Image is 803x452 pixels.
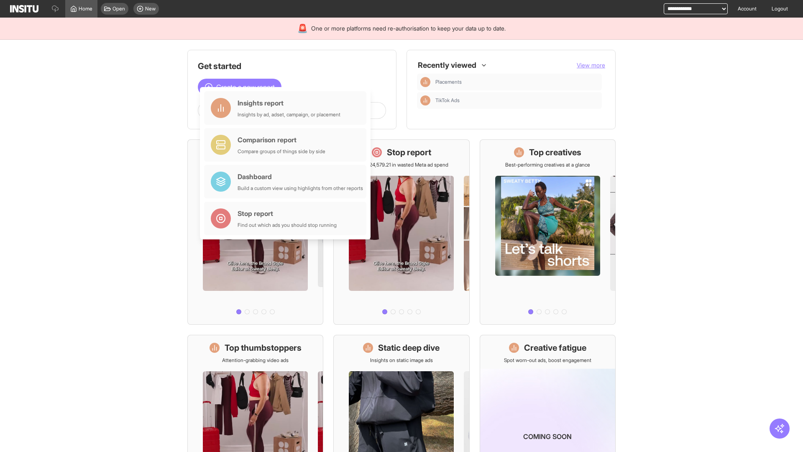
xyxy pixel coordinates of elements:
h1: Stop report [387,146,431,158]
h1: Top creatives [529,146,581,158]
div: Compare groups of things side by side [238,148,325,155]
p: Attention-grabbing video ads [222,357,289,364]
div: Dashboard [238,172,363,182]
h1: Get started [198,60,386,72]
span: Open [113,5,125,12]
div: 🚨 [297,23,308,34]
span: One or more platforms need re-authorisation to keep your data up to date. [311,24,506,33]
div: Insights [420,77,430,87]
span: Create a new report [216,82,275,92]
div: Insights report [238,98,340,108]
a: Stop reportSave £24,579.21 in wasted Meta ad spend [333,139,469,325]
button: Create a new report [198,79,281,95]
a: What's live nowSee all active ads instantly [187,139,323,325]
p: Best-performing creatives at a glance [505,162,590,168]
img: Logo [10,5,38,13]
span: Home [79,5,92,12]
div: Comparison report [238,135,325,145]
span: Placements [435,79,462,85]
h1: Static deep dive [378,342,440,354]
div: Find out which ads you should stop running [238,222,337,229]
span: New [145,5,156,12]
div: Stop report [238,208,337,218]
p: Insights on static image ads [370,357,433,364]
span: Placements [435,79,598,85]
p: Save £24,579.21 in wasted Meta ad spend [354,162,448,168]
span: TikTok Ads [435,97,598,104]
div: Insights [420,95,430,105]
a: Top creativesBest-performing creatives at a glance [480,139,616,325]
h1: Top thumbstoppers [225,342,302,354]
div: Build a custom view using highlights from other reports [238,185,363,192]
span: TikTok Ads [435,97,460,104]
div: Insights by ad, adset, campaign, or placement [238,111,340,118]
button: View more [577,61,605,69]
